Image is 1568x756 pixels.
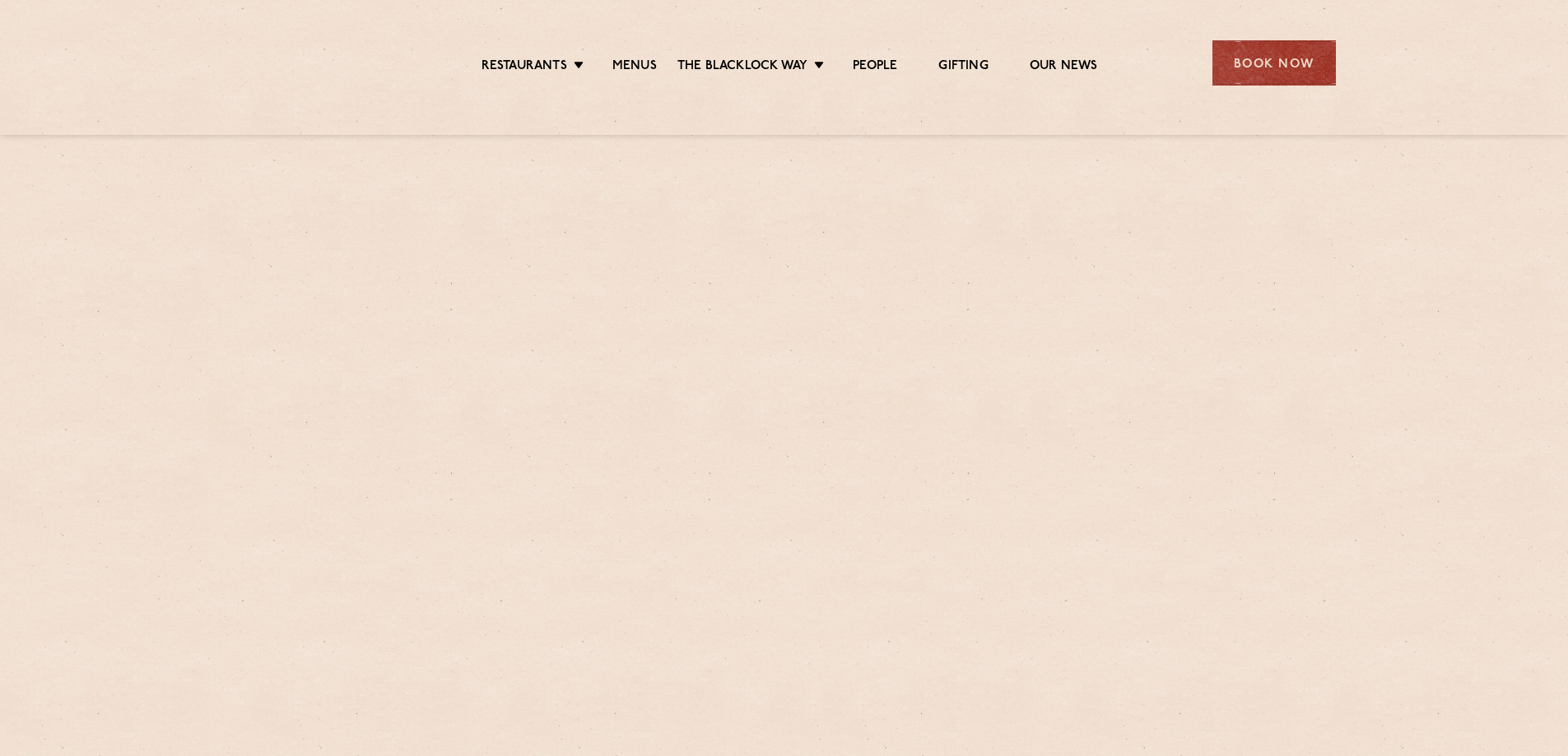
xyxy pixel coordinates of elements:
a: Gifting [938,58,988,77]
a: Menus [612,58,657,77]
img: svg%3E [233,16,375,110]
a: Our News [1030,58,1098,77]
a: People [853,58,897,77]
div: Book Now [1212,40,1336,86]
a: The Blacklock Way [677,58,807,77]
a: Restaurants [482,58,567,77]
